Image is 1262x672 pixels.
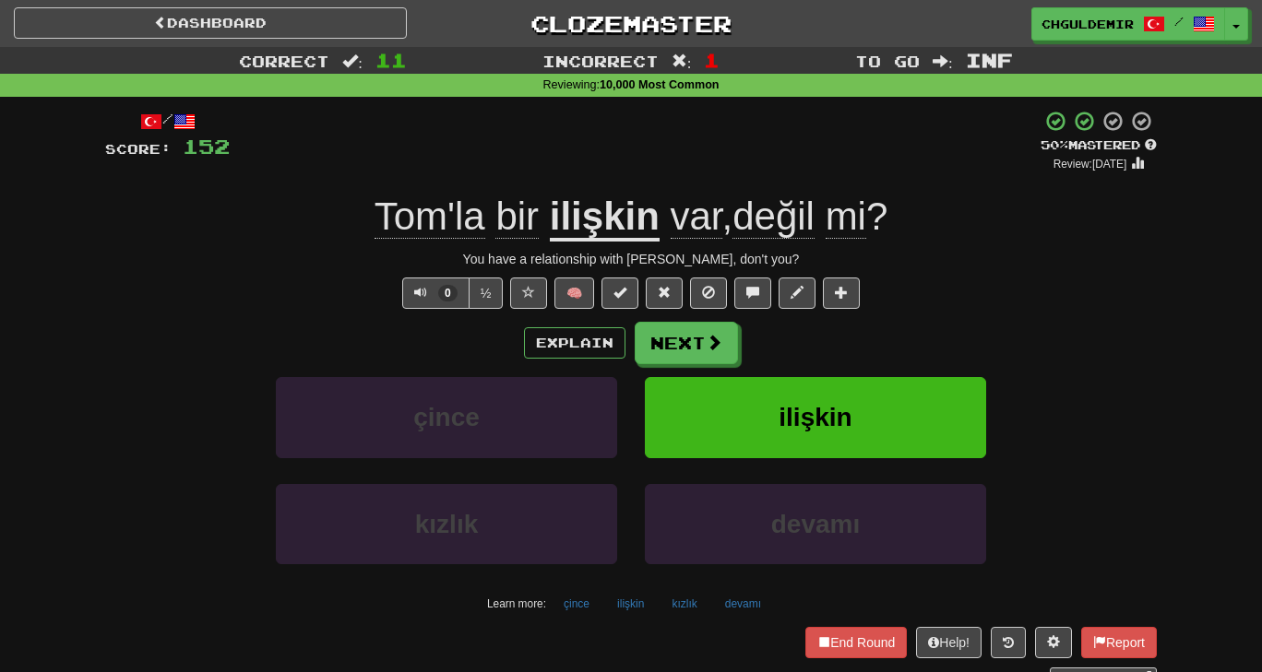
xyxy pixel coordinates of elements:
span: 0 [438,285,458,301]
span: kızlık [415,510,478,538]
span: var [671,195,722,239]
a: Dashboard [14,7,407,39]
button: Round history (alt+y) [991,627,1026,658]
button: devamı [645,484,986,564]
span: bir [495,195,539,239]
span: ilişkin [779,403,851,431]
a: chguldemir / [1031,7,1225,41]
button: Help! [916,627,982,658]
button: çince [276,377,617,457]
span: : [342,53,363,69]
span: 152 [183,135,230,158]
button: 🧠 [554,277,594,309]
strong: 10,000 Most Common [600,78,719,91]
button: çince [554,590,600,618]
span: Incorrect [542,52,659,70]
span: : [672,53,692,69]
span: / [1174,15,1184,28]
small: Review: [DATE] [1054,158,1127,171]
span: 50 % [1041,137,1068,152]
span: To go [855,52,920,70]
button: devamı [715,590,771,618]
span: : [933,53,953,69]
button: Next [635,322,738,364]
button: Add to collection (alt+a) [823,277,860,309]
button: Set this sentence to 100% Mastered (alt+m) [601,277,638,309]
span: chguldemir [1042,16,1134,32]
span: Inf [966,49,1013,71]
button: End Round [805,627,907,658]
button: Favorite sentence (alt+f) [510,277,547,309]
span: 1 [704,49,720,71]
span: Score: [105,141,172,157]
div: / [105,110,230,133]
u: ilişkin [550,195,660,242]
div: Text-to-speech controls [399,277,504,309]
span: mi [826,195,866,239]
span: , ? [660,195,887,239]
span: Tom'la [375,195,485,239]
button: Ignore sentence (alt+i) [690,277,727,309]
button: Explain [524,327,625,359]
a: Clozemaster [435,7,827,40]
button: Reset to 0% Mastered (alt+r) [646,277,683,309]
button: kızlık [276,484,617,564]
div: Mastered [1041,137,1157,154]
span: devamı [771,510,861,538]
span: 11 [375,49,407,71]
button: Edit sentence (alt+d) [779,277,816,309]
span: Correct [239,52,329,70]
button: ilişkin [607,590,654,618]
button: ½ [469,277,504,309]
button: ilişkin [645,377,986,457]
span: çince [413,403,480,431]
button: 0 [402,277,470,309]
div: You have a relationship with [PERSON_NAME], don't you? [105,250,1157,268]
span: değil [732,195,815,239]
button: Report [1081,627,1157,658]
button: Discuss sentence (alt+u) [734,277,771,309]
button: kızlık [661,590,707,618]
small: Learn more: [487,597,546,610]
